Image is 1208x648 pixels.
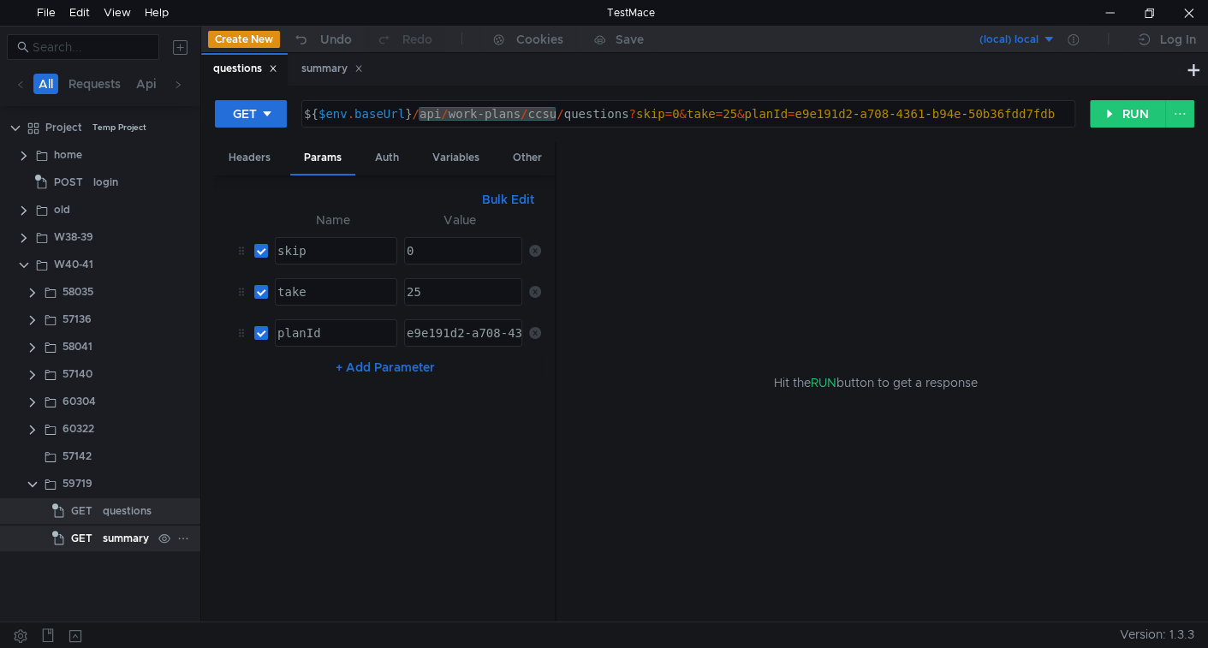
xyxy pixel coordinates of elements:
div: Project [45,115,82,140]
div: login [93,169,118,195]
div: 59719 [62,471,92,496]
div: summary [103,526,149,551]
div: Log In [1160,29,1196,50]
button: + Add Parameter [329,357,442,378]
div: W40-41 [54,252,93,277]
div: W38-39 [54,224,93,250]
th: Value [397,210,522,230]
button: Undo [280,27,364,52]
div: Headers [215,142,284,174]
button: Create New [208,31,280,48]
div: (local) local [979,32,1038,48]
span: POST [54,169,83,195]
div: questions [213,60,277,78]
div: 60322 [62,416,94,442]
div: 57136 [62,306,92,332]
th: Name [268,210,397,230]
div: questions [103,498,152,524]
div: Redo [402,29,432,50]
div: 57142 [62,443,92,469]
div: GET [233,104,257,123]
span: Hit the button to get a response [773,373,977,392]
button: GET [215,100,287,128]
div: old [54,197,70,223]
div: Temp Project [92,115,146,140]
span: RUN [810,375,836,390]
div: Undo [320,29,352,50]
div: 58041 [62,334,92,360]
button: RUN [1090,100,1166,128]
button: Redo [364,27,444,52]
button: Api [131,74,162,94]
button: Requests [63,74,126,94]
div: Variables [419,142,493,174]
div: 58035 [62,279,93,305]
span: GET [71,526,92,551]
div: Save [616,33,644,45]
div: home [54,142,82,168]
div: Other [499,142,556,174]
div: Params [290,142,355,175]
div: Cookies [516,29,563,50]
div: 57140 [62,361,92,387]
input: Search... [33,38,149,56]
button: Bulk Edit [475,189,541,210]
div: 60304 [62,389,96,414]
button: (local) local [937,26,1056,53]
div: Auth [361,142,413,174]
div: summary [301,60,363,78]
span: GET [71,498,92,524]
button: All [33,74,58,94]
span: Version: 1.3.3 [1120,622,1194,647]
